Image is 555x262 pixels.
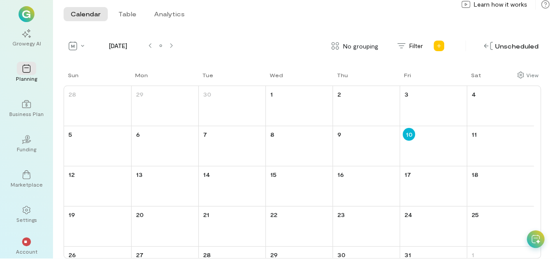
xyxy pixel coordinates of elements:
a: Monday [131,71,150,86]
a: October 21, 2025 [201,208,211,221]
div: Wed [269,71,283,79]
a: October 23, 2025 [336,208,347,221]
a: October 27, 2025 [134,248,145,261]
div: Sat [471,71,481,79]
td: October 6, 2025 [131,126,198,166]
div: View [526,71,539,79]
td: October 17, 2025 [400,166,467,206]
a: October 25, 2025 [470,208,480,221]
td: October 5, 2025 [64,126,131,166]
a: September 29, 2025 [134,88,145,101]
td: October 7, 2025 [198,126,265,166]
div: Marketplace [11,181,43,188]
a: October 31, 2025 [403,248,413,261]
a: Marketplace [11,163,42,195]
button: Analytics [147,7,192,21]
div: Mon [135,71,148,79]
td: October 15, 2025 [265,166,332,206]
a: October 12, 2025 [67,168,76,181]
div: Thu [337,71,348,79]
a: October 14, 2025 [201,168,212,181]
a: Funding [11,128,42,160]
a: October 29, 2025 [268,248,279,261]
a: Thursday [332,71,350,86]
a: October 11, 2025 [470,128,479,141]
td: October 3, 2025 [400,86,467,126]
a: October 22, 2025 [268,208,279,221]
a: October 10, 2025 [403,128,415,141]
div: Settings [16,216,37,223]
a: October 20, 2025 [134,208,145,221]
div: Unscheduled [482,39,541,53]
td: October 10, 2025 [400,126,467,166]
td: September 29, 2025 [131,86,198,126]
div: Add new [432,39,446,53]
a: Growegy AI [11,22,42,54]
a: October 19, 2025 [67,208,77,221]
td: October 20, 2025 [131,206,198,247]
span: No grouping [343,41,378,51]
div: Growegy AI [12,40,41,47]
a: October 5, 2025 [67,128,74,141]
a: Saturday [467,71,483,86]
div: Tue [202,71,213,79]
td: October 11, 2025 [467,126,534,166]
a: October 7, 2025 [201,128,209,141]
a: November 1, 2025 [470,248,476,261]
a: October 16, 2025 [336,168,346,181]
div: Sun [68,71,79,79]
a: October 13, 2025 [134,168,144,181]
td: September 28, 2025 [64,86,131,126]
a: Settings [11,198,42,230]
a: October 2, 2025 [336,88,343,101]
div: Show columns [515,69,541,81]
a: October 8, 2025 [268,128,276,141]
td: October 24, 2025 [400,206,467,247]
div: Planning [16,75,37,82]
span: [DATE] [91,41,145,50]
td: October 21, 2025 [198,206,265,247]
a: Wednesday [265,71,284,86]
a: October 30, 2025 [336,248,347,261]
td: October 13, 2025 [131,166,198,206]
td: October 23, 2025 [332,206,400,247]
td: October 16, 2025 [332,166,400,206]
a: October 6, 2025 [134,128,142,141]
td: October 19, 2025 [64,206,131,247]
a: September 28, 2025 [67,88,78,101]
td: October 8, 2025 [265,126,332,166]
a: Friday [400,71,413,86]
td: October 12, 2025 [64,166,131,206]
a: October 26, 2025 [67,248,78,261]
span: Filter [409,41,423,50]
div: Funding [17,146,36,153]
a: October 9, 2025 [336,128,343,141]
a: Tuesday [198,71,215,86]
div: Fri [404,71,411,79]
a: October 15, 2025 [268,168,278,181]
div: Account [16,248,38,255]
a: Planning [11,57,42,89]
td: September 30, 2025 [198,86,265,126]
a: October 28, 2025 [201,248,212,261]
td: October 22, 2025 [265,206,332,247]
td: October 18, 2025 [467,166,534,206]
td: October 2, 2025 [332,86,400,126]
a: October 17, 2025 [403,168,413,181]
td: October 4, 2025 [467,86,534,126]
div: Business Plan [9,110,44,117]
td: October 1, 2025 [265,86,332,126]
a: September 30, 2025 [201,88,213,101]
td: October 25, 2025 [467,206,534,247]
button: Table [111,7,143,21]
td: October 9, 2025 [332,126,400,166]
a: October 4, 2025 [470,88,478,101]
a: October 3, 2025 [403,88,410,101]
a: October 18, 2025 [470,168,480,181]
a: October 1, 2025 [268,88,275,101]
button: Calendar [64,7,108,21]
a: Sunday [64,71,80,86]
a: Business Plan [11,93,42,124]
a: October 24, 2025 [403,208,414,221]
td: October 14, 2025 [198,166,265,206]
